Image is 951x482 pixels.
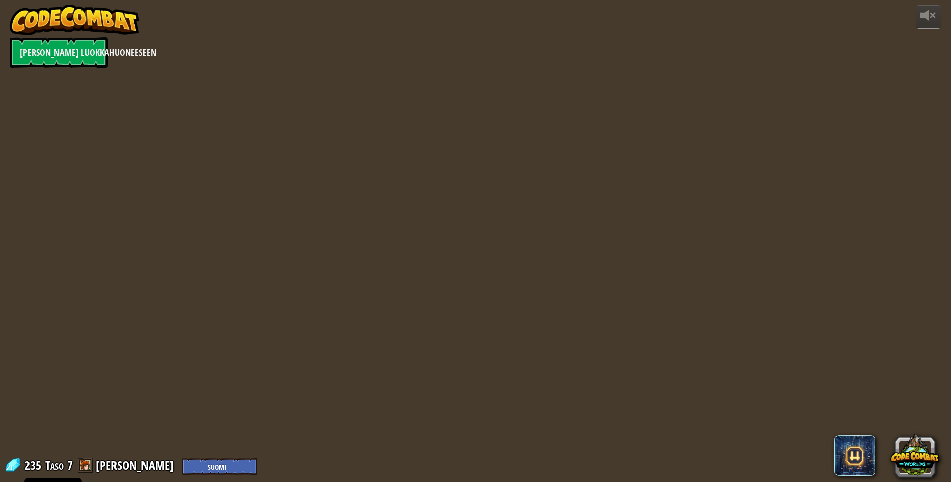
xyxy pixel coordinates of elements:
a: [PERSON_NAME] [96,457,177,473]
span: 7 [67,457,73,473]
span: Taso [45,457,64,474]
span: 235 [24,457,44,473]
button: Aänenvoimakkuus [916,5,941,29]
img: CodeCombat - Learn how to code by playing a game [10,5,140,35]
a: [PERSON_NAME] luokkahuoneeseen [10,37,108,68]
